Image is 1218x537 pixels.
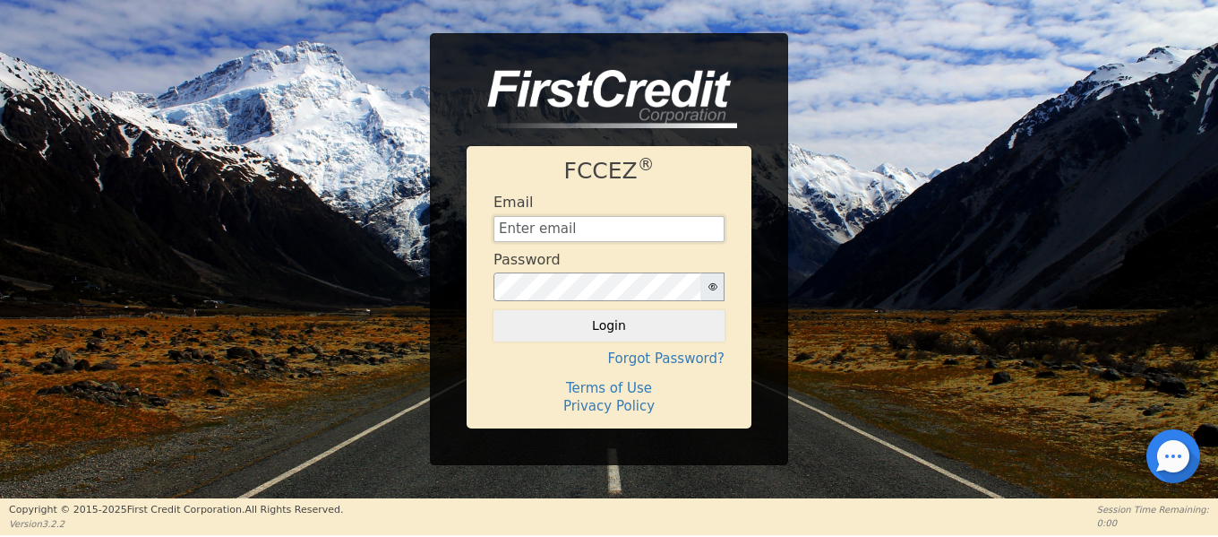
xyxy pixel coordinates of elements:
button: Login [493,310,725,341]
h1: FCCEZ [493,158,725,185]
input: password [493,273,701,301]
h4: Terms of Use [493,380,725,396]
sup: ® [638,155,655,174]
h4: Forgot Password? [493,351,725,367]
h4: Privacy Policy [493,398,725,414]
p: Version 3.2.2 [9,517,343,531]
p: 0:00 [1097,516,1209,530]
p: Session Time Remaining: [1097,503,1209,516]
p: Copyright © 2015- 2025 First Credit Corporation. [9,503,343,518]
h4: Password [493,251,561,268]
input: Enter email [493,216,725,243]
h4: Email [493,194,533,211]
img: logo-CMu_cnol.png [467,70,737,129]
span: All Rights Reserved. [244,504,343,515]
